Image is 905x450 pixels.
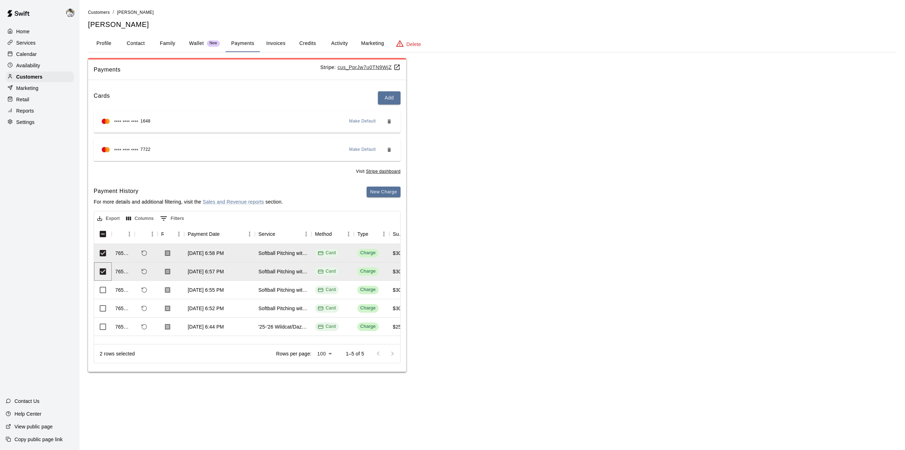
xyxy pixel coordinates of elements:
[384,144,395,155] button: Remove
[115,305,131,312] div: 765264
[94,187,283,196] h6: Payment History
[360,250,376,256] div: Charge
[138,229,148,239] button: Sort
[6,26,74,37] a: Home
[161,284,174,296] button: Download Receipt
[66,8,75,17] img: Justin Dunning
[311,224,354,244] div: Method
[88,35,897,52] div: basic tabs example
[112,224,135,244] div: Id
[393,250,408,257] div: $30.00
[384,116,395,127] button: Remove
[65,6,80,20] div: Justin Dunning
[354,224,389,244] div: Type
[338,64,401,70] a: cus_PprJw7u0TN9WjZ
[189,40,204,47] p: Wallet
[14,423,53,430] p: View public page
[203,199,264,205] a: Sales and Revenue reports
[6,49,74,59] a: Calendar
[346,116,379,127] button: Make Default
[6,117,74,127] a: Settings
[138,302,150,314] span: Refund payment
[158,224,184,244] div: Receipt
[378,91,401,104] button: Add
[207,41,220,46] span: New
[314,349,334,359] div: 100
[355,35,390,52] button: Marketing
[258,250,308,257] div: Softball Pitching with Ally
[16,85,39,92] p: Marketing
[6,94,74,105] a: Retail
[343,229,354,239] button: Menu
[315,224,332,244] div: Method
[332,229,342,239] button: Sort
[161,247,174,260] button: Download Receipt
[255,224,311,244] div: Service
[188,286,224,294] div: Aug 19, 2025, 6:55 PM
[16,119,35,126] p: Settings
[16,96,29,103] p: Retail
[99,118,112,125] img: Credit card brand logo
[276,350,311,357] p: Rows per page:
[100,350,135,357] div: 2 rows selected
[94,65,320,74] span: Payments
[164,229,174,239] button: Sort
[94,198,283,205] p: For more details and additional filtering, visit the section.
[258,224,275,244] div: Service
[366,169,401,174] u: Stripe dashboard
[16,39,36,46] p: Services
[161,302,174,315] button: Download Receipt
[115,268,131,275] div: 765284
[138,284,150,296] span: Refund payment
[258,323,308,330] div: '25-'26 Wildcat/Dazzlers Membership
[124,213,156,224] button: Select columns
[6,60,74,71] div: Availability
[258,286,308,294] div: Softball Pitching with Ally
[258,305,308,312] div: Softball Pitching with Ally
[393,268,408,275] div: $30.00
[115,250,131,257] div: 765290
[161,265,174,278] button: Download Receipt
[6,83,74,93] a: Marketing
[88,9,110,15] a: Customers
[393,224,404,244] div: Subtotal
[115,286,131,294] div: 765278
[16,62,40,69] p: Availability
[184,224,255,244] div: Payment Date
[323,35,355,52] button: Activity
[138,266,150,278] span: Refund payment
[360,305,376,312] div: Charge
[88,10,110,15] span: Customers
[188,323,224,330] div: Aug 19, 2025, 6:44 PM
[88,20,897,29] h5: [PERSON_NAME]
[188,250,224,257] div: Aug 19, 2025, 6:58 PM
[349,118,376,125] span: Make Default
[95,213,122,224] button: Export
[14,436,63,443] p: Copy public page link
[260,35,292,52] button: Invoices
[16,73,42,80] p: Customers
[138,247,150,259] span: Refund payment
[161,320,174,333] button: Download Receipt
[258,268,308,275] div: Softball Pitching with Ally
[360,323,376,330] div: Charge
[407,41,421,48] p: Delete
[6,38,74,48] a: Services
[140,118,150,125] span: 1648
[117,10,154,15] span: [PERSON_NAME]
[138,321,150,333] span: Refund payment
[88,8,897,16] nav: breadcrumb
[6,72,74,82] a: Customers
[161,224,164,244] div: Receipt
[360,286,376,293] div: Charge
[393,305,408,312] div: $30.00
[152,35,183,52] button: Family
[115,323,131,330] div: 765241
[188,268,224,275] div: Aug 19, 2025, 6:57 PM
